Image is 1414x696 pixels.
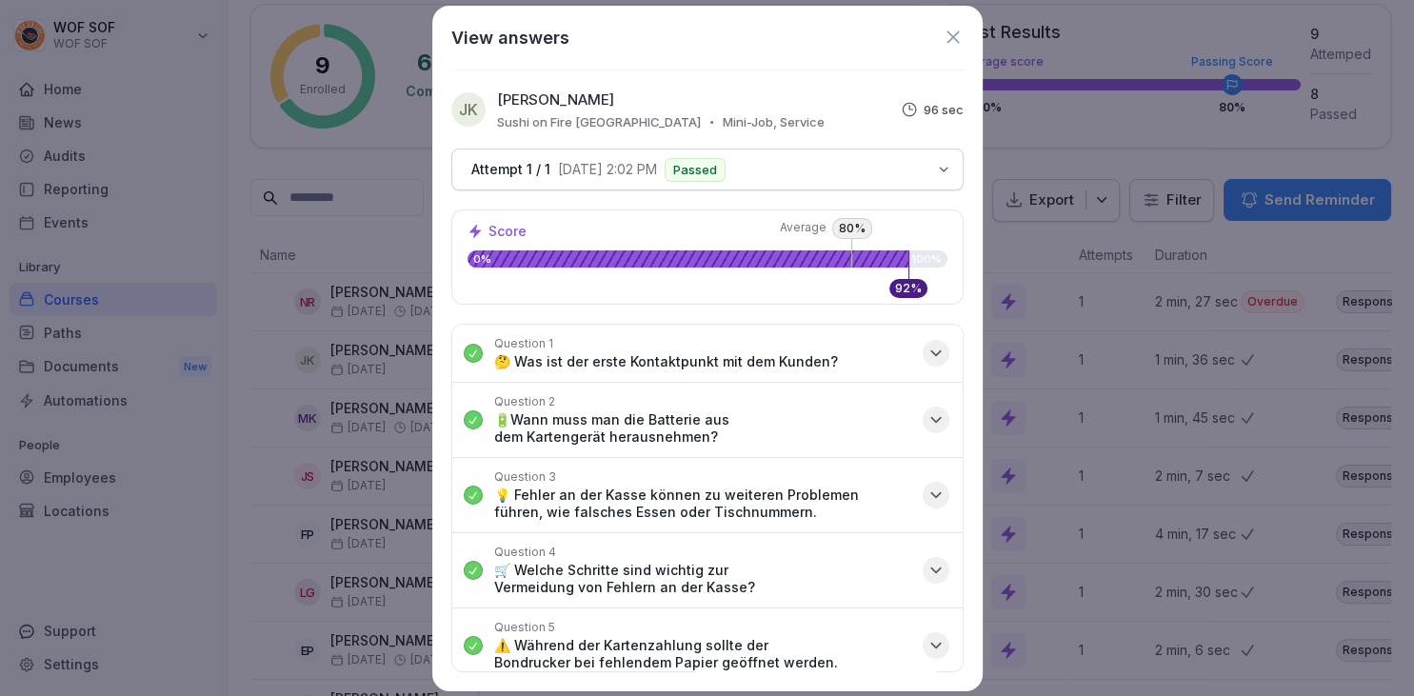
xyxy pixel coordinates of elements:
[488,225,527,238] p: Score
[895,283,922,294] p: 92 %
[494,620,555,635] p: Question 5
[497,114,701,129] p: Sushi on Fire [GEOGRAPHIC_DATA]
[452,325,963,382] button: Question 1🤔 Was ist der erste Kontaktpunkt mit dem Kunden?
[494,469,556,485] p: Question 3
[494,637,911,671] p: ⚠️ Während der Kartenzahlung sollte der Bondrucker bei fehlendem Papier geöffnet werden.
[452,533,963,607] button: Question 4🛒 Welche Schritte sind wichtig zur Vermeidung von Fehlern an der Kasse?
[494,411,911,446] p: 🔋Wann muss man die Batterie aus dem Kartengerät herausnehmen?
[673,164,717,176] p: Passed
[494,394,555,409] p: Question 2
[494,336,553,351] p: Question 1
[494,487,911,521] p: 💡 Fehler an der Kasse können zu weiteren Problemen führen, wie falsches Essen oder Tischnummern.
[494,562,911,596] p: 🛒 Welche Schritte sind wichtig zur Vermeidung von Fehlern an der Kasse?
[497,89,614,111] p: [PERSON_NAME]
[452,458,963,532] button: Question 3💡 Fehler an der Kasse können zu weiteren Problemen führen, wie falsches Essen oder Tisc...
[911,254,942,265] p: 100%
[452,608,963,683] button: Question 5⚠️ Während der Kartenzahlung sollte der Bondrucker bei fehlendem Papier geöffnet werden.
[558,162,657,177] p: [DATE] 2:02 PM
[451,92,486,127] div: JK
[494,545,556,560] p: Question 4
[468,254,909,265] p: 0%
[451,25,569,50] h1: View answers
[924,102,964,117] p: 96 sec
[494,353,838,370] p: 🤔 Was ist der erste Kontaktpunkt mit dem Kunden?
[471,161,550,178] p: Attempt 1 / 1
[712,220,826,235] span: Average
[832,218,872,239] p: 80 %
[452,383,963,457] button: Question 2🔋Wann muss man die Batterie aus dem Kartengerät herausnehmen?
[723,114,825,129] p: Mini-Job, Service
